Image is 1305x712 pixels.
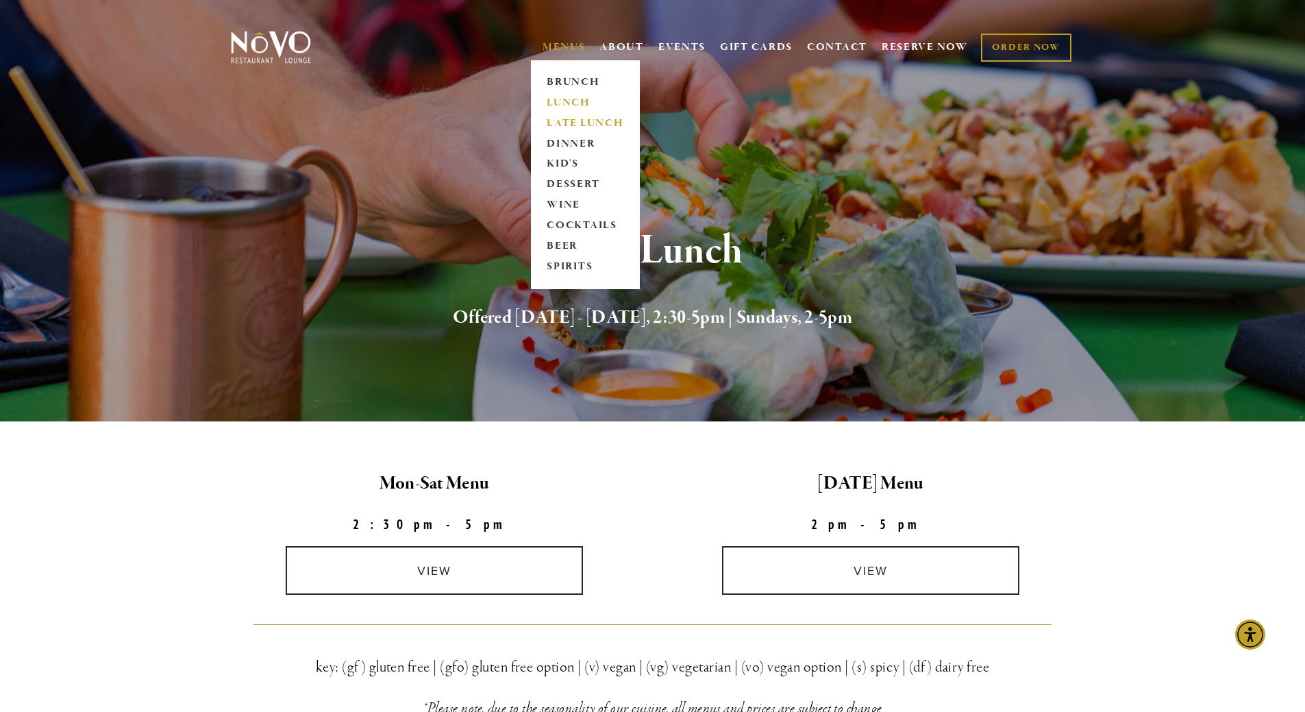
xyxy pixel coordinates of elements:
[286,546,583,595] a: view
[543,175,628,195] a: DESSERT
[882,34,968,60] a: RESERVE NOW
[664,469,1078,498] h2: [DATE] Menu
[253,304,1052,332] h2: Offered [DATE] - [DATE], 2:30-5pm | Sundays, 2-5pm
[228,469,641,498] h2: Mon-Sat Menu
[1235,619,1265,650] div: Accessibility Menu
[253,229,1052,273] h1: Late Lunch
[543,195,628,216] a: WINE
[543,72,628,93] a: BRUNCH
[807,34,867,60] a: CONTACT
[720,34,793,60] a: GIFT CARDS
[253,655,1052,680] h3: key: (gf) gluten free | (gfo) gluten free option | (v) vegan | (vg) vegetarian | (vo) vegan optio...
[543,216,628,236] a: COCKTAILS
[722,546,1019,595] a: view
[658,40,706,54] a: EVENTS
[353,516,516,532] strong: 2:30pm-5pm
[543,257,628,278] a: SPIRITS
[543,236,628,257] a: BEER
[543,134,628,154] a: DINNER
[543,40,586,54] a: MENUS
[811,516,930,532] strong: 2pm-5pm
[543,113,628,134] a: LATE LUNCH
[599,40,644,54] a: ABOUT
[981,34,1071,62] a: ORDER NOW
[543,93,628,113] a: LUNCH
[228,30,314,64] img: Novo Restaurant &amp; Lounge
[543,154,628,175] a: KID'S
